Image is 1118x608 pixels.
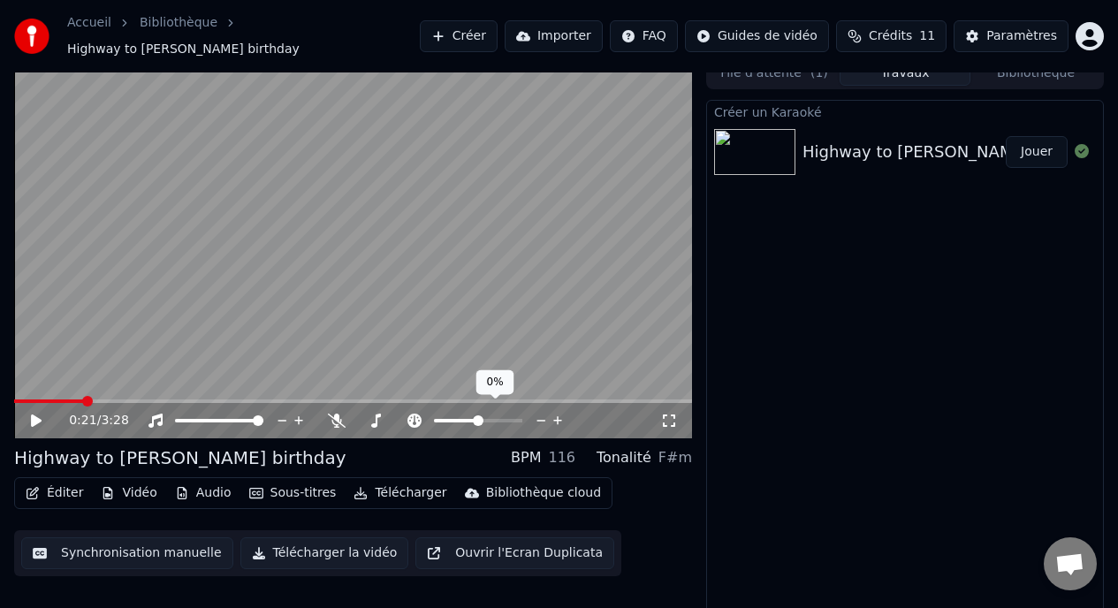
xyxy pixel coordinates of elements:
[840,60,970,86] button: Travaux
[415,537,614,569] button: Ouvrir l'Ecran Duplicata
[802,140,1101,164] div: Highway to [PERSON_NAME] birthday
[346,481,453,505] button: Télécharger
[67,14,420,58] nav: breadcrumb
[486,484,601,502] div: Bibliothèque cloud
[14,19,49,54] img: youka
[67,41,300,58] span: Highway to [PERSON_NAME] birthday
[610,20,678,52] button: FAQ
[707,101,1103,122] div: Créer un Karaoké
[242,481,344,505] button: Sous-titres
[476,370,514,395] div: 0%
[94,481,164,505] button: Vidéo
[836,20,947,52] button: Crédits11
[869,27,912,45] span: Crédits
[69,412,96,429] span: 0:21
[548,447,575,468] div: 116
[21,537,233,569] button: Synchronisation manuelle
[240,537,409,569] button: Télécharger la vidéo
[420,20,498,52] button: Créer
[919,27,935,45] span: 11
[954,20,1069,52] button: Paramètres
[658,447,692,468] div: F#m
[14,445,346,470] div: Highway to [PERSON_NAME] birthday
[19,481,90,505] button: Éditer
[511,447,541,468] div: BPM
[986,27,1057,45] div: Paramètres
[685,20,829,52] button: Guides de vidéo
[67,14,111,32] a: Accueil
[597,447,651,468] div: Tonalité
[140,14,217,32] a: Bibliothèque
[709,60,840,86] button: File d'attente
[69,412,111,429] div: /
[168,481,239,505] button: Audio
[505,20,603,52] button: Importer
[1044,537,1097,590] div: Ouvrir le chat
[1006,136,1068,168] button: Jouer
[970,60,1101,86] button: Bibliothèque
[810,65,828,82] span: ( 1 )
[101,412,128,429] span: 3:28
